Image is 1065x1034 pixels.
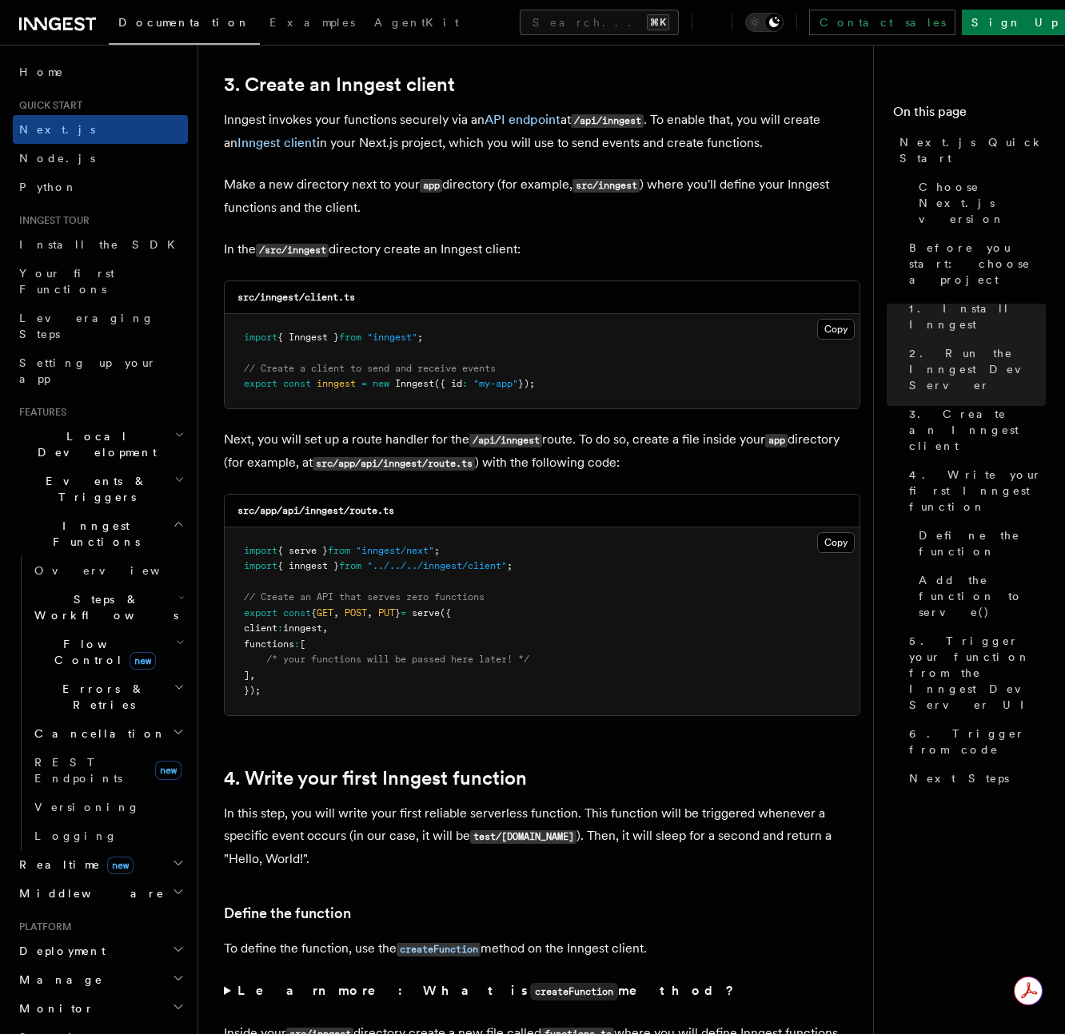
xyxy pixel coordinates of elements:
[395,378,434,389] span: Inngest
[244,685,261,696] span: });
[903,719,1046,764] a: 6. Trigger from code
[817,319,855,340] button: Copy
[367,560,507,571] span: "../../../inngest/client"
[28,591,178,623] span: Steps & Workflows
[440,607,451,618] span: ({
[300,638,305,650] span: [
[224,937,860,960] p: To define the function, use the method on the Inngest client.
[294,638,300,650] span: :
[244,622,277,634] span: client
[13,115,188,144] a: Next.js
[13,965,188,994] button: Manage
[237,983,737,998] strong: Learn more: What is method?
[244,378,277,389] span: export
[237,135,317,150] a: Inngest client
[470,830,576,844] code: test/[DOMAIN_NAME]
[19,152,95,165] span: Node.js
[909,345,1046,393] span: 2. Run the Inngest Dev Server
[434,545,440,556] span: ;
[322,622,328,634] span: ,
[28,793,188,821] a: Versioning
[237,292,355,303] code: src/inngest/client.ts
[28,719,188,748] button: Cancellation
[412,607,440,618] span: serve
[224,109,860,154] p: Inngest invokes your functions securely via an at . To enable that, you will create an in your Ne...
[909,770,1009,786] span: Next Steps
[13,428,174,460] span: Local Development
[13,348,188,393] a: Setting up your app
[244,591,485,603] span: // Create an API that serves zero functions
[401,607,406,618] span: =
[13,473,174,505] span: Events & Triggers
[28,748,188,793] a: REST Endpointsnew
[374,16,459,29] span: AgentKit
[745,13,784,32] button: Toggle dark mode
[34,829,118,842] span: Logging
[269,16,355,29] span: Examples
[903,460,1046,521] a: 4. Write your first Inngest function
[893,102,1046,128] h4: On this page
[572,179,640,193] code: src/inngest
[28,726,166,742] span: Cancellation
[903,294,1046,339] a: 1. Install Inngest
[469,434,542,447] code: /api/inngest
[765,434,788,447] code: app
[28,630,188,674] button: Flow Controlnew
[13,921,72,933] span: Platform
[356,545,434,556] span: "inngest/next"
[34,756,122,785] span: REST Endpoints
[13,99,82,112] span: Quick start
[244,560,277,571] span: import
[224,238,860,261] p: In the directory create an Inngest client:
[420,179,442,193] code: app
[919,179,1046,227] span: Choose Next.js version
[13,943,106,959] span: Deployment
[919,527,1046,559] span: Define the function
[903,339,1046,400] a: 2. Run the Inngest Dev Server
[34,801,140,813] span: Versioning
[249,670,255,681] span: ,
[13,230,188,259] a: Install the SDK
[13,214,90,227] span: Inngest tour
[909,633,1046,713] span: 5. Trigger your function from the Inngest Dev Server UI
[260,5,365,43] a: Examples
[224,74,455,96] a: 3. Create an Inngest client
[13,879,188,908] button: Middleware
[397,943,481,956] code: createFunction
[244,670,249,681] span: ]
[118,16,250,29] span: Documentation
[647,14,669,30] kbd: ⌘K
[395,607,401,618] span: }
[28,681,174,713] span: Errors & Retries
[109,5,260,45] a: Documentation
[13,304,188,348] a: Leveraging Steps
[13,259,188,304] a: Your first Functions
[266,654,529,665] span: /* your functions will be passed here later! */
[367,332,417,343] span: "inngest"
[244,545,277,556] span: import
[28,674,188,719] button: Errors & Retries
[283,607,311,618] span: const
[903,626,1046,719] a: 5. Trigger your function from the Inngest Dev Server UI
[317,607,333,618] span: GET
[13,511,188,556] button: Inngest Functions
[244,638,294,650] span: functions
[244,332,277,343] span: import
[518,378,535,389] span: });
[237,505,394,516] code: src/app/api/inngest/route.ts
[130,652,156,670] span: new
[13,173,188,201] a: Python
[19,181,78,193] span: Python
[13,850,188,879] button: Realtimenew
[13,885,165,901] span: Middleware
[909,406,1046,454] span: 3. Create an Inngest client
[283,622,322,634] span: inngest
[13,937,188,965] button: Deployment
[13,556,188,850] div: Inngest Functions
[19,64,64,80] span: Home
[520,10,679,35] button: Search...⌘K
[912,521,1046,566] a: Define the function
[224,980,860,1003] summary: Learn more: What iscreateFunctionmethod?
[28,585,188,630] button: Steps & Workflows
[317,378,356,389] span: inngest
